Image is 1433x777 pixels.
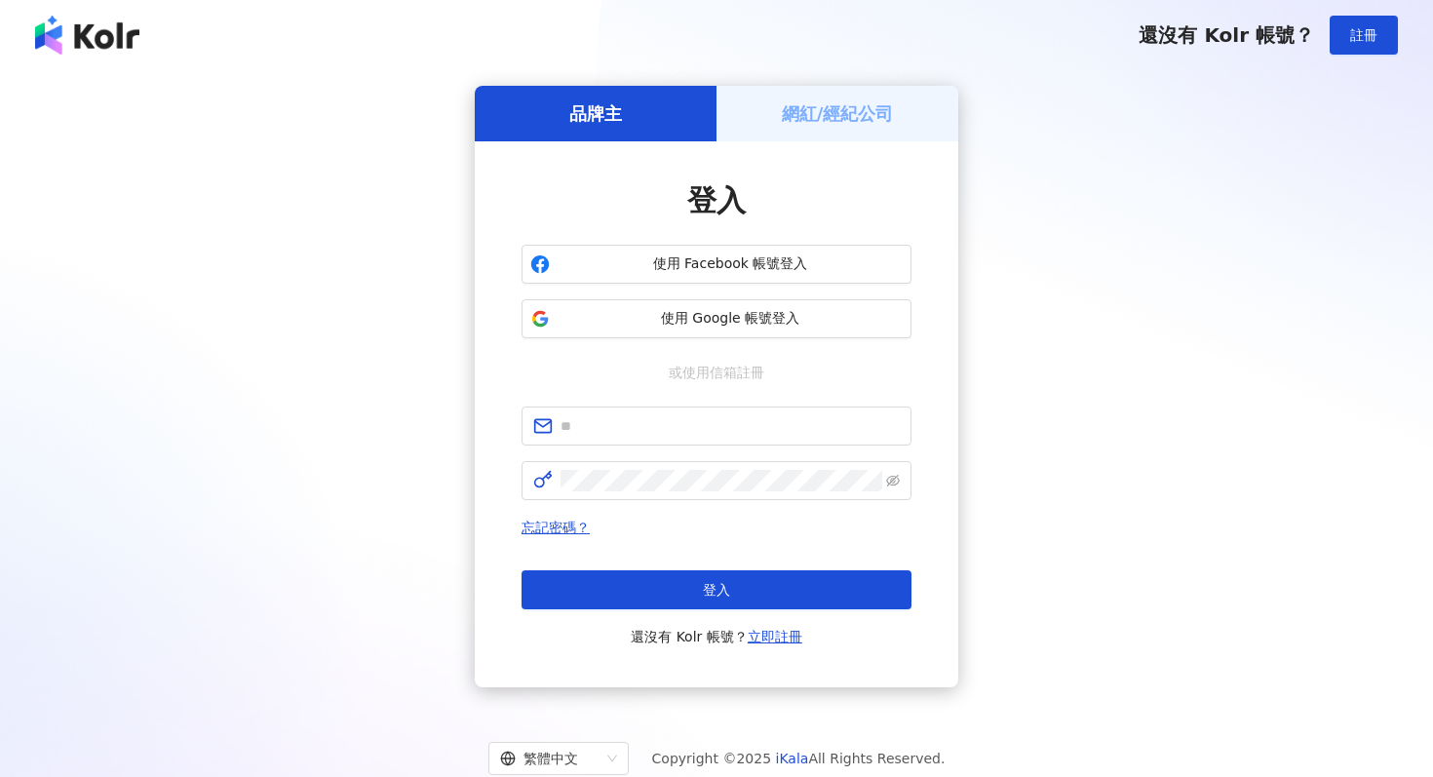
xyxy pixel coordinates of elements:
[522,520,590,535] a: 忘記密碼？
[776,751,809,766] a: iKala
[522,299,911,338] button: 使用 Google 帳號登入
[1330,16,1398,55] button: 註冊
[522,570,911,609] button: 登入
[1350,27,1377,43] span: 註冊
[522,245,911,284] button: 使用 Facebook 帳號登入
[631,625,802,648] span: 還沒有 Kolr 帳號？
[782,101,894,126] h5: 網紅/經紀公司
[652,747,946,770] span: Copyright © 2025 All Rights Reserved.
[687,183,746,217] span: 登入
[35,16,139,55] img: logo
[748,629,802,644] a: 立即註冊
[558,254,903,274] span: 使用 Facebook 帳號登入
[558,309,903,329] span: 使用 Google 帳號登入
[886,474,900,487] span: eye-invisible
[655,362,778,383] span: 或使用信箱註冊
[569,101,622,126] h5: 品牌主
[1139,23,1314,47] span: 還沒有 Kolr 帳號？
[500,743,600,774] div: 繁體中文
[703,582,730,598] span: 登入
